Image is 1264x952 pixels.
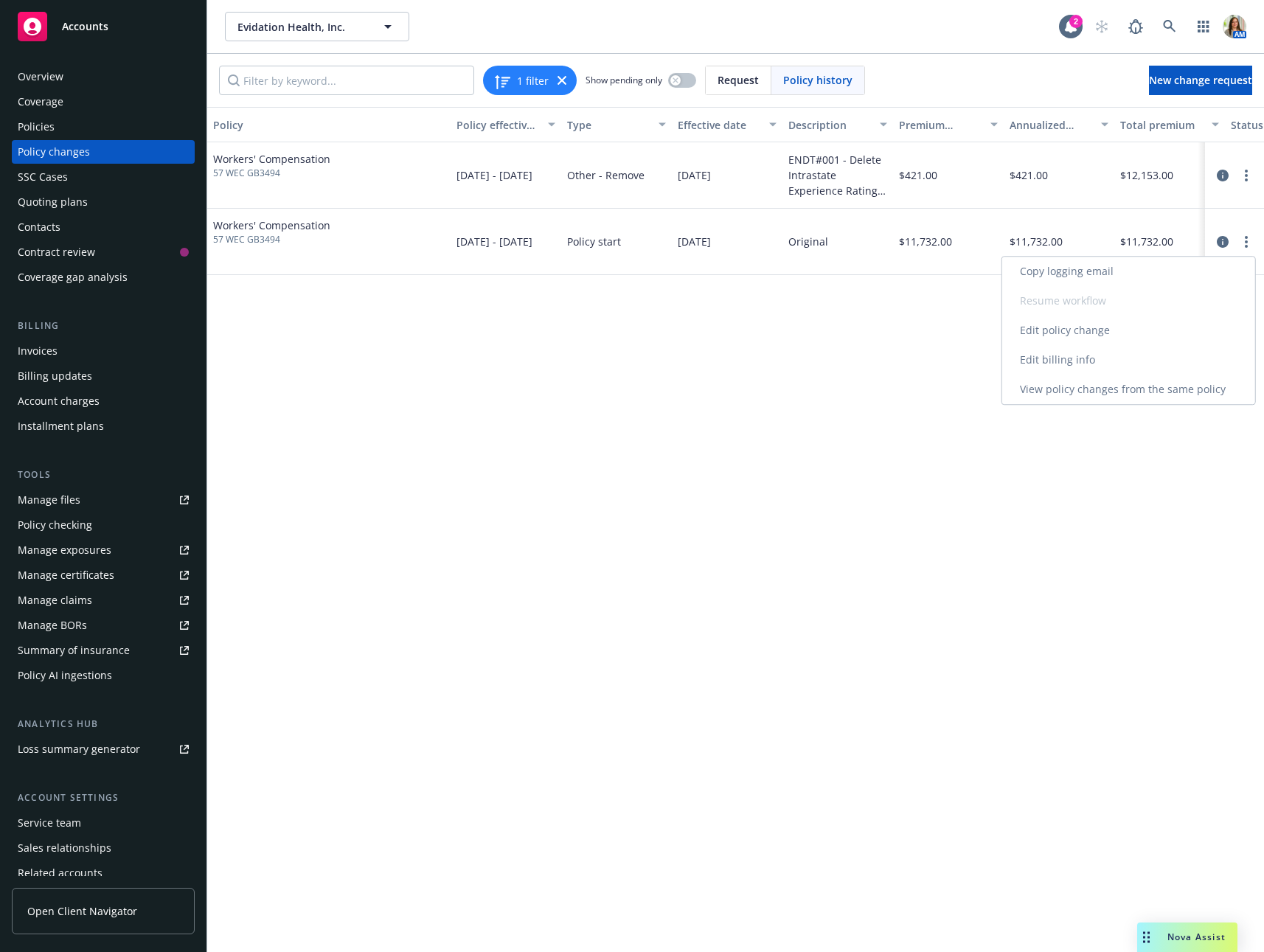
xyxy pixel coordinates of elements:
[18,639,130,662] div: Summary of insurance
[899,117,982,133] div: Premium change
[12,811,195,835] a: Service team
[567,117,650,133] div: Type
[1149,66,1252,95] a: New change request
[12,140,195,164] a: Policy changes
[18,389,100,413] div: Account charges
[12,563,195,587] a: Manage certificates
[18,339,58,363] div: Invoices
[1237,233,1255,251] a: more
[18,737,140,761] div: Loss summary generator
[567,234,621,249] span: Policy start
[213,151,330,167] span: Workers' Compensation
[1120,167,1173,183] span: $12,153.00
[672,107,782,142] button: Effective date
[219,66,474,95] input: Filter by keyword...
[561,107,672,142] button: Type
[12,215,195,239] a: Contacts
[783,72,852,88] span: Policy history
[18,664,112,687] div: Policy AI ingestions
[1214,167,1232,184] a: circleInformation
[12,468,195,482] div: Tools
[62,21,108,32] span: Accounts
[1069,15,1083,28] div: 2
[18,165,68,189] div: SSC Cases
[12,737,195,761] a: Loss summary generator
[12,339,195,363] a: Invoices
[12,588,195,612] a: Manage claims
[1120,117,1203,133] div: Total premium
[12,664,195,687] a: Policy AI ingestions
[788,117,871,133] div: Description
[1149,73,1252,87] span: New change request
[18,190,88,214] div: Quoting plans
[456,234,532,249] span: [DATE] - [DATE]
[213,218,330,233] span: Workers' Compensation
[517,73,549,88] span: 1 filter
[18,90,63,114] div: Coverage
[12,240,195,264] a: Contract review
[1214,233,1232,251] a: circleInformation
[12,513,195,537] a: Policy checking
[237,19,365,35] span: Evidation Health, Inc.
[12,791,195,805] div: Account settings
[1137,923,1237,952] button: Nova Assist
[18,488,80,512] div: Manage files
[18,836,111,860] div: Sales relationships
[12,115,195,139] a: Policies
[18,414,104,438] div: Installment plans
[893,107,1004,142] button: Premium change
[899,167,937,183] span: $421.00
[213,117,445,133] div: Policy
[12,65,195,88] a: Overview
[1237,167,1255,184] a: more
[225,12,409,41] button: Evidation Health, Inc.
[12,6,195,47] a: Accounts
[12,414,195,438] a: Installment plans
[27,903,137,919] span: Open Client Navigator
[12,861,195,885] a: Related accounts
[12,717,195,732] div: Analytics hub
[1189,12,1218,41] a: Switch app
[1002,257,1255,286] a: Copy logging email
[1004,107,1114,142] button: Annualized total premium change
[12,265,195,289] a: Coverage gap analysis
[1010,117,1092,133] div: Annualized total premium change
[18,811,81,835] div: Service team
[213,233,330,246] span: 57 WEC GB3494
[12,165,195,189] a: SSC Cases
[18,140,90,164] div: Policy changes
[18,513,92,537] div: Policy checking
[456,117,539,133] div: Policy effective dates
[18,861,103,885] div: Related accounts
[451,107,561,142] button: Policy effective dates
[18,65,63,88] div: Overview
[1167,931,1226,943] span: Nova Assist
[18,265,128,289] div: Coverage gap analysis
[207,107,451,142] button: Policy
[12,836,195,860] a: Sales relationships
[678,234,711,249] span: [DATE]
[12,538,195,562] a: Manage exposures
[1002,345,1255,375] a: Edit billing info
[456,167,532,183] span: [DATE] - [DATE]
[1120,234,1173,249] span: $11,732.00
[1121,12,1150,41] a: Report a Bug
[12,90,195,114] a: Coverage
[1002,316,1255,345] a: Edit policy change
[1010,234,1063,249] span: $11,732.00
[18,240,95,264] div: Contract review
[586,74,662,86] span: Show pending only
[12,639,195,662] a: Summary of insurance
[18,614,87,637] div: Manage BORs
[678,167,711,183] span: [DATE]
[567,167,645,183] span: Other - Remove
[12,190,195,214] a: Quoting plans
[899,234,952,249] span: $11,732.00
[18,538,111,562] div: Manage exposures
[18,364,92,388] div: Billing updates
[1002,375,1255,404] a: View policy changes from the same policy
[12,389,195,413] a: Account charges
[1155,12,1184,41] a: Search
[1087,12,1117,41] a: Start snowing
[678,117,760,133] div: Effective date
